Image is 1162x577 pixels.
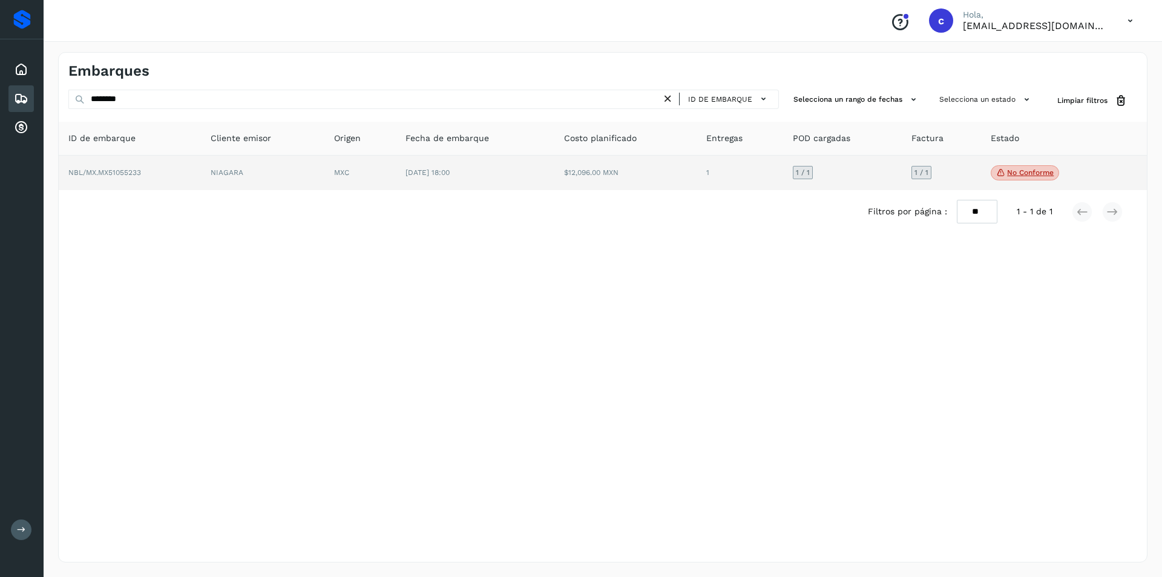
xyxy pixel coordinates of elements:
span: Origen [334,132,361,145]
button: Selecciona un rango de fechas [789,90,925,110]
span: ID de embarque [68,132,136,145]
span: 1 - 1 de 1 [1017,205,1052,218]
button: Selecciona un estado [934,90,1038,110]
div: Cuentas por cobrar [8,114,34,141]
span: Costo planificado [564,132,637,145]
td: MXC [324,156,395,191]
span: POD cargadas [793,132,850,145]
button: Limpiar filtros [1048,90,1137,112]
span: Limpiar filtros [1057,95,1108,106]
span: Fecha de embarque [405,132,489,145]
span: ID de embarque [688,94,752,105]
div: Inicio [8,56,34,83]
div: Embarques [8,85,34,112]
span: Cliente emisor [211,132,271,145]
span: Factura [911,132,944,145]
td: NIAGARA [201,156,324,191]
h4: Embarques [68,62,149,80]
span: Estado [991,132,1019,145]
span: Entregas [706,132,743,145]
span: 1 / 1 [914,169,928,176]
span: 1 / 1 [796,169,810,176]
button: ID de embarque [684,90,773,108]
p: Hola, [963,10,1108,20]
p: carlosvazqueztgc@gmail.com [963,20,1108,31]
span: [DATE] 18:00 [405,168,450,177]
td: $12,096.00 MXN [554,156,697,191]
span: NBL/MX.MX51055233 [68,168,141,177]
span: Filtros por página : [868,205,947,218]
td: 1 [697,156,783,191]
p: No conforme [1007,168,1054,177]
